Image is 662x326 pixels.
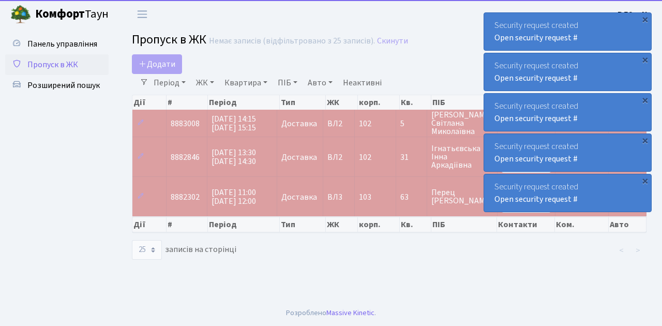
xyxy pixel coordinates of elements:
[327,153,350,161] span: ВЛ2
[431,188,493,205] span: Перец [PERSON_NAME]
[139,58,175,70] span: Додати
[35,6,85,22] b: Комфорт
[618,9,650,20] b: ВЛ2 -. К.
[27,80,100,91] span: Розширений пошук
[484,13,651,50] div: Security request created
[132,54,182,74] a: Додати
[400,120,423,128] span: 5
[640,54,650,65] div: ×
[484,174,651,212] div: Security request created
[400,217,431,232] th: Кв.
[640,14,650,24] div: ×
[358,217,399,232] th: корп.
[208,95,280,110] th: Період
[484,134,651,171] div: Security request created
[304,74,337,92] a: Авто
[400,95,431,110] th: Кв.
[484,53,651,91] div: Security request created
[359,152,371,163] span: 102
[280,95,326,110] th: Тип
[167,217,207,232] th: #
[167,95,207,110] th: #
[400,153,423,161] span: 31
[209,36,375,46] div: Немає записів (відфільтровано з 25 записів).
[494,153,578,165] a: Open security request #
[484,94,651,131] div: Security request created
[286,307,376,319] div: Розроблено .
[274,74,302,92] a: ПІБ
[132,95,167,110] th: Дії
[326,95,358,110] th: ЖК
[281,153,317,161] span: Доставка
[280,217,326,232] th: Тип
[494,113,578,124] a: Open security request #
[132,240,162,260] select: записів на сторінці
[208,217,280,232] th: Період
[35,6,109,23] span: Таун
[494,32,578,43] a: Open security request #
[212,113,256,134] span: [DATE] 14:15 [DATE] 15:15
[132,31,206,49] span: Пропуск в ЖК
[358,95,399,110] th: корп.
[618,8,650,21] a: ВЛ2 -. К.
[326,217,358,232] th: ЖК
[281,120,317,128] span: Доставка
[339,74,386,92] a: Неактивні
[171,118,200,129] span: 8883008
[609,217,646,232] th: Авто
[431,95,497,110] th: ПІБ
[400,193,423,201] span: 63
[149,74,190,92] a: Період
[359,191,371,203] span: 103
[494,72,578,84] a: Open security request #
[171,152,200,163] span: 8882846
[129,6,155,23] button: Переключити навігацію
[192,74,218,92] a: ЖК
[359,118,371,129] span: 102
[212,147,256,167] span: [DATE] 13:30 [DATE] 14:30
[640,95,650,105] div: ×
[212,187,256,207] span: [DATE] 11:00 [DATE] 12:00
[27,59,78,70] span: Пропуск в ЖК
[5,54,109,75] a: Пропуск в ЖК
[431,217,497,232] th: ПІБ
[555,217,609,232] th: Ком.
[132,240,236,260] label: записів на сторінці
[27,38,97,50] span: Панель управління
[281,193,317,201] span: Доставка
[640,135,650,145] div: ×
[327,120,350,128] span: ВЛ2
[132,217,167,232] th: Дії
[220,74,272,92] a: Квартира
[497,217,555,232] th: Контакти
[10,4,31,25] img: logo.png
[5,75,109,96] a: Розширений пошук
[171,191,200,203] span: 8882302
[326,307,374,318] a: Massive Kinetic
[431,111,493,136] span: [PERSON_NAME] Світлана Миколаївна
[327,193,350,201] span: ВЛ3
[494,194,578,205] a: Open security request #
[5,34,109,54] a: Панель управління
[377,36,408,46] a: Скинути
[431,144,493,169] span: Ігнатьєвська Інна Аркадіївна
[640,175,650,186] div: ×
